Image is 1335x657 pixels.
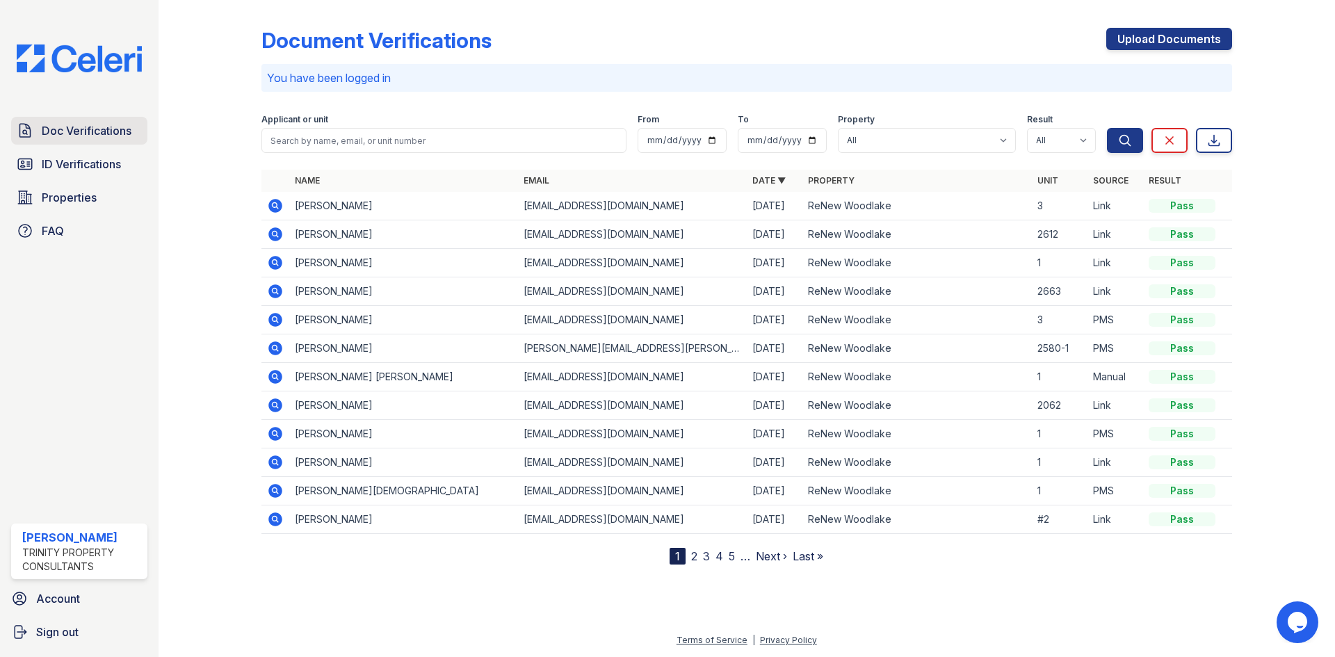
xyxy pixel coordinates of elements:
td: ReNew Woodlake [802,420,1031,448]
div: Pass [1149,455,1215,469]
td: 3 [1032,306,1087,334]
label: To [738,114,749,125]
div: Trinity Property Consultants [22,546,142,574]
td: 1 [1032,477,1087,505]
td: PMS [1087,334,1143,363]
td: ReNew Woodlake [802,477,1031,505]
img: CE_Logo_Blue-a8612792a0a2168367f1c8372b55b34899dd931a85d93a1a3d3e32e68fde9ad4.png [6,44,153,72]
td: [DATE] [747,505,802,534]
td: 3 [1032,192,1087,220]
a: Result [1149,175,1181,186]
a: 4 [715,549,723,563]
a: Unit [1037,175,1058,186]
td: ReNew Woodlake [802,448,1031,477]
td: [DATE] [747,334,802,363]
div: Pass [1149,284,1215,298]
td: Link [1087,220,1143,249]
td: [DATE] [747,306,802,334]
td: [EMAIL_ADDRESS][DOMAIN_NAME] [518,277,747,306]
td: [EMAIL_ADDRESS][DOMAIN_NAME] [518,249,747,277]
td: Link [1087,505,1143,534]
div: Pass [1149,313,1215,327]
td: ReNew Woodlake [802,249,1031,277]
td: Link [1087,192,1143,220]
td: ReNew Woodlake [802,306,1031,334]
a: Doc Verifications [11,117,147,145]
td: [PERSON_NAME] [289,277,518,306]
a: ID Verifications [11,150,147,178]
span: Sign out [36,624,79,640]
td: [EMAIL_ADDRESS][DOMAIN_NAME] [518,391,747,420]
td: [DATE] [747,448,802,477]
td: 1 [1032,420,1087,448]
label: Result [1027,114,1053,125]
td: [PERSON_NAME] [289,192,518,220]
td: [PERSON_NAME] [289,505,518,534]
a: Upload Documents [1106,28,1232,50]
td: [DATE] [747,249,802,277]
td: [EMAIL_ADDRESS][DOMAIN_NAME] [518,363,747,391]
div: Pass [1149,256,1215,270]
td: [DATE] [747,420,802,448]
div: Pass [1149,227,1215,241]
td: [DATE] [747,477,802,505]
td: [DATE] [747,277,802,306]
td: Link [1087,448,1143,477]
div: Pass [1149,199,1215,213]
label: Property [838,114,875,125]
div: 1 [670,548,686,565]
div: [PERSON_NAME] [22,529,142,546]
td: 1 [1032,448,1087,477]
td: #2 [1032,505,1087,534]
td: PMS [1087,306,1143,334]
td: [DATE] [747,363,802,391]
td: [EMAIL_ADDRESS][DOMAIN_NAME] [518,306,747,334]
td: [DATE] [747,192,802,220]
a: 2 [691,549,697,563]
td: ReNew Woodlake [802,192,1031,220]
a: Last » [793,549,823,563]
div: Pass [1149,341,1215,355]
a: Terms of Service [677,635,747,645]
td: ReNew Woodlake [802,363,1031,391]
td: [DATE] [747,391,802,420]
span: Account [36,590,80,607]
div: Pass [1149,370,1215,384]
td: Link [1087,277,1143,306]
div: | [752,635,755,645]
a: Property [808,175,855,186]
label: Applicant or unit [261,114,328,125]
td: ReNew Woodlake [802,505,1031,534]
td: 2580-1 [1032,334,1087,363]
td: 1 [1032,363,1087,391]
td: [PERSON_NAME] [289,334,518,363]
td: ReNew Woodlake [802,277,1031,306]
a: Next › [756,549,787,563]
a: Date ▼ [752,175,786,186]
td: [PERSON_NAME] [289,306,518,334]
div: Pass [1149,484,1215,498]
label: From [638,114,659,125]
a: Account [6,585,153,613]
td: Link [1087,249,1143,277]
a: Name [295,175,320,186]
span: … [741,548,750,565]
div: Pass [1149,512,1215,526]
td: [PERSON_NAME][DEMOGRAPHIC_DATA] [289,477,518,505]
a: Sign out [6,618,153,646]
td: 2663 [1032,277,1087,306]
iframe: chat widget [1277,601,1321,643]
td: 2062 [1032,391,1087,420]
a: Email [524,175,549,186]
td: ReNew Woodlake [802,220,1031,249]
td: Manual [1087,363,1143,391]
td: [EMAIL_ADDRESS][DOMAIN_NAME] [518,192,747,220]
td: [EMAIL_ADDRESS][DOMAIN_NAME] [518,220,747,249]
td: [DATE] [747,220,802,249]
span: Properties [42,189,97,206]
td: Link [1087,391,1143,420]
td: [PERSON_NAME][EMAIL_ADDRESS][PERSON_NAME][DOMAIN_NAME] [518,334,747,363]
td: [PERSON_NAME] [289,249,518,277]
td: 2612 [1032,220,1087,249]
